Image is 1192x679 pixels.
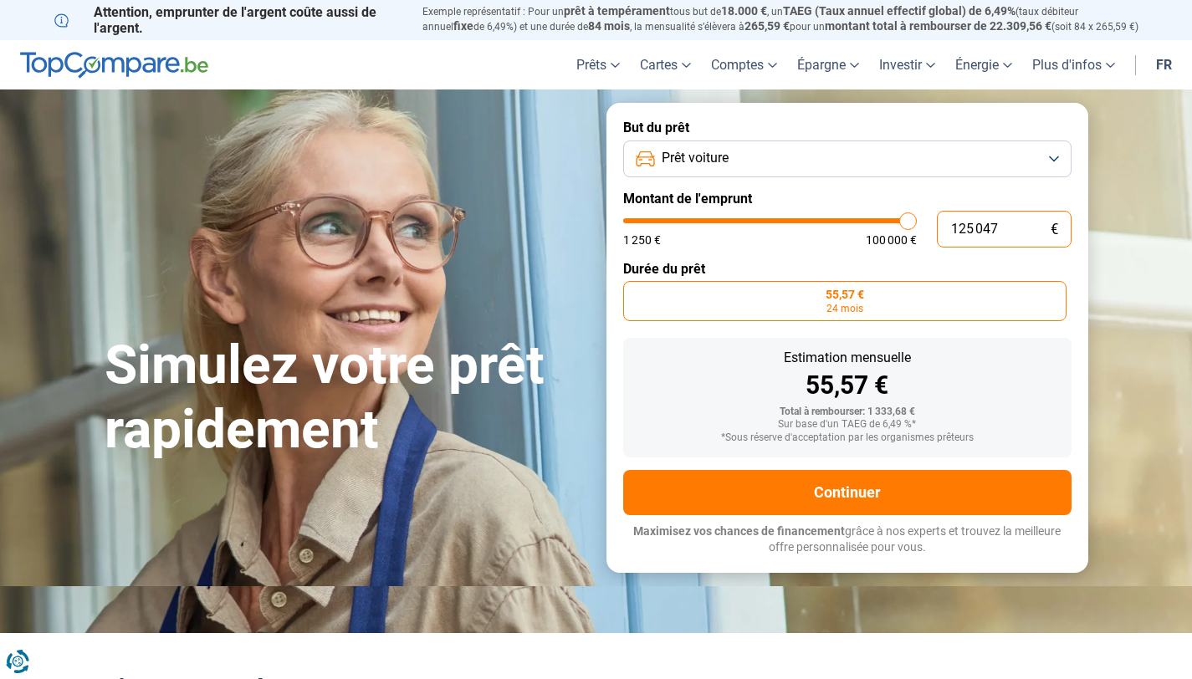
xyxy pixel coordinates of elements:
[105,334,586,462] h1: Simulez votre prêt rapidement
[783,4,1016,18] span: TAEG (Taux annuel effectif global) de 6,49%
[564,4,670,18] span: prêt à tempérament
[623,234,661,246] span: 1 250 €
[1022,40,1125,89] a: Plus d'infos
[662,149,729,167] span: Prêt voiture
[826,304,863,314] span: 24 mois
[20,52,208,79] img: TopCompare
[866,234,917,246] span: 100 000 €
[623,261,1072,277] label: Durée du prêt
[825,19,1051,33] span: montant total à rembourser de 22.309,56 €
[422,4,1138,34] p: Exemple représentatif : Pour un tous but de , un (taux débiteur annuel de 6,49%) et une durée de ...
[637,406,1058,418] div: Total à rembourser: 1 333,68 €
[869,40,945,89] a: Investir
[637,419,1058,431] div: Sur base d'un TAEG de 6,49 %*
[566,40,630,89] a: Prêts
[945,40,1022,89] a: Énergie
[637,351,1058,365] div: Estimation mensuelle
[623,191,1072,207] label: Montant de l'emprunt
[637,373,1058,398] div: 55,57 €
[623,140,1072,177] button: Prêt voiture
[453,19,473,33] span: fixe
[630,40,701,89] a: Cartes
[1146,40,1182,89] a: fr
[623,523,1072,556] p: grâce à nos experts et trouvez la meilleure offre personnalisée pour vous.
[623,120,1072,135] label: But du prêt
[588,19,630,33] span: 84 mois
[826,288,864,300] span: 55,57 €
[721,4,767,18] span: 18.000 €
[54,4,402,36] p: Attention, emprunter de l'argent coûte aussi de l'argent.
[787,40,869,89] a: Épargne
[623,470,1072,515] button: Continuer
[1051,222,1058,237] span: €
[633,524,845,538] span: Maximisez vos chances de financement
[637,432,1058,444] div: *Sous réserve d'acceptation par les organismes prêteurs
[744,19,790,33] span: 265,59 €
[701,40,787,89] a: Comptes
